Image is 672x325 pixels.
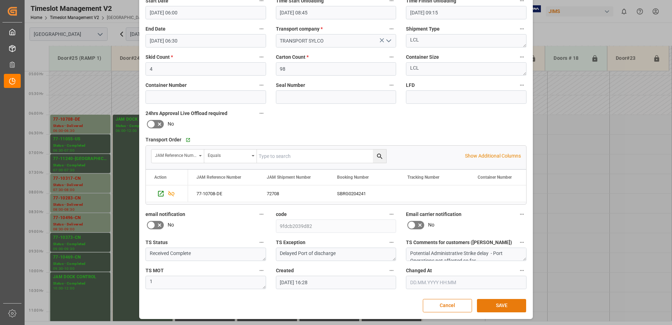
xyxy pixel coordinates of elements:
span: Booking Number [337,175,369,180]
span: Seal Number [276,82,305,89]
input: DD.MM.YYYY HH:MM [276,6,396,19]
span: No [168,120,174,128]
input: DD.MM.YYYY HH:MM [146,34,266,47]
span: End Date [146,25,166,33]
button: Container Size [517,52,526,62]
button: SAVE [477,299,526,312]
textarea: Delayed Port of discharge [276,248,396,261]
span: JAM Shipment Number [267,175,311,180]
button: Carton Count * [387,52,396,62]
button: code [387,210,396,219]
span: TS MOT [146,267,164,274]
input: DD.MM.YYYY HH:MM [276,276,396,289]
span: Email carrier notification [406,211,461,218]
button: open menu [151,149,204,163]
div: 72708 [258,185,329,202]
button: search button [373,149,386,163]
button: TS Exception [387,238,396,247]
button: Container Number [257,81,266,90]
span: TS Status [146,239,168,246]
button: email notification [257,210,266,219]
span: 24hrs Approval Live Offload required [146,110,227,117]
span: Tracking Number [407,175,439,180]
div: SBRG0204241 [329,185,399,202]
button: open menu [383,36,394,46]
button: Skid Count * [257,52,266,62]
textarea: Potential Administrative Strike delay - Port Operations not affected so far [406,248,526,261]
span: Changed At [406,267,432,274]
button: open menu [204,149,257,163]
span: Created [276,267,294,274]
button: Created [387,266,396,275]
textarea: LCL [406,34,526,47]
span: TS Comments for customers ([PERSON_NAME]) [406,239,512,246]
span: JAM Reference Number [196,175,241,180]
div: JAM Reference Number [155,151,196,159]
input: Type to search [257,149,386,163]
span: Container Size [406,53,439,61]
textarea: 1 [146,276,266,289]
span: Shipment Type [406,25,440,33]
button: LFD [517,81,526,90]
button: Transport company * [387,24,396,33]
div: Action [154,175,167,180]
span: Container Number [146,82,187,89]
button: End Date [257,24,266,33]
span: code [276,211,287,218]
span: LFD [406,82,415,89]
textarea: LCL [406,62,526,76]
button: TS Status [257,238,266,247]
div: 77-10708-DE [188,185,258,202]
span: Transport Order [146,136,181,144]
input: DD.MM.YYYY HH:MM [146,6,266,19]
button: Shipment Type [517,24,526,33]
button: TS MOT [257,266,266,275]
span: No [428,221,434,229]
span: No [168,221,174,229]
span: Skid Count [146,53,173,61]
div: Equals [208,151,249,159]
button: Email carrier notification [517,210,526,219]
textarea: Received Complete [146,248,266,261]
input: DD.MM.YYYY HH:MM [406,276,526,289]
button: 24hrs Approval Live Offload required [257,109,266,118]
p: Show Additional Columns [465,152,521,160]
button: TS Comments for customers ([PERSON_NAME]) [517,238,526,247]
span: email notification [146,211,185,218]
button: Seal Number [387,81,396,90]
div: Press SPACE to select this row. [146,185,188,202]
button: Changed At [517,266,526,275]
span: Container Number [478,175,512,180]
button: Cancel [423,299,472,312]
input: DD.MM.YYYY HH:MM [406,6,526,19]
span: Carton Count [276,53,309,61]
span: Transport company [276,25,323,33]
span: TS Exception [276,239,305,246]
